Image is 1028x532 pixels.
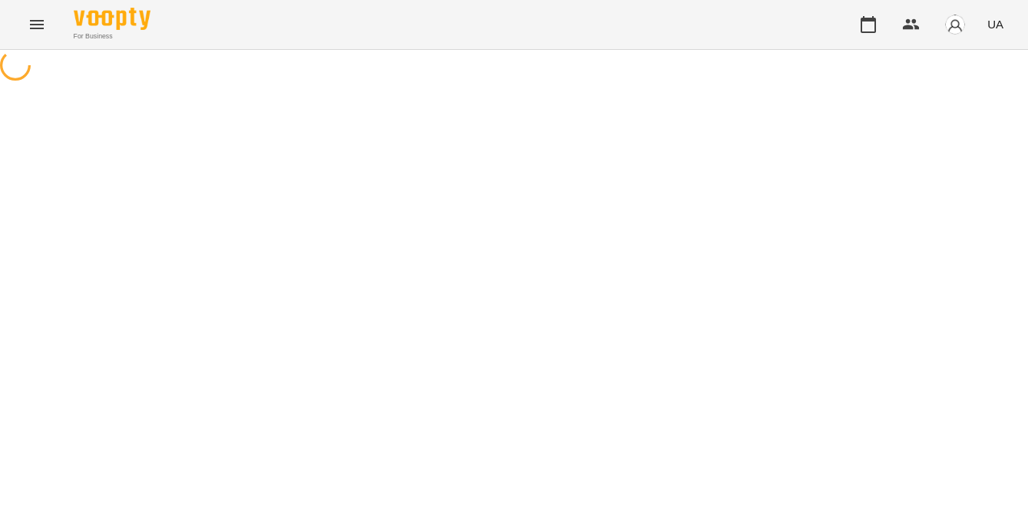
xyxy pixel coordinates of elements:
img: avatar_s.png [944,14,966,35]
img: Voopty Logo [74,8,150,30]
span: UA [987,16,1003,32]
span: For Business [74,31,150,41]
button: UA [981,10,1010,38]
button: Menu [18,6,55,43]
